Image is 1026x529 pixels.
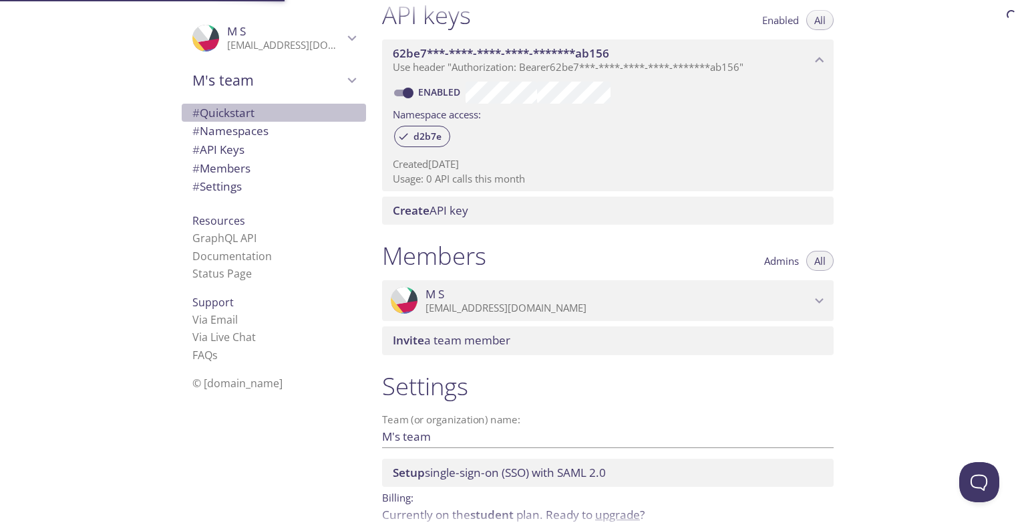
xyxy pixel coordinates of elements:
[382,487,834,506] p: Billing:
[192,161,250,176] span: Members
[192,330,256,344] a: Via Live Chat
[393,465,425,480] span: Setup
[192,295,234,310] span: Support
[382,197,834,225] div: Create API Key
[382,415,521,425] label: Team (or organization) name:
[382,371,834,401] h1: Settings
[382,326,834,354] div: Invite a team member
[382,459,834,487] div: Setup SSO
[192,105,254,120] span: Quickstart
[425,302,811,315] p: [EMAIL_ADDRESS][DOMAIN_NAME]
[192,249,272,263] a: Documentation
[394,126,450,147] div: d2b7e
[393,172,823,186] p: Usage: 0 API calls this month
[425,287,444,302] span: M S
[182,104,366,122] div: Quickstart
[192,142,244,157] span: API Keys
[192,179,200,194] span: #
[393,332,424,348] span: Invite
[192,266,252,281] a: Status Page
[182,122,366,140] div: Namespaces
[182,63,366,98] div: M's team
[393,104,481,123] label: Namespace access:
[382,280,834,322] div: M S
[192,161,200,176] span: #
[192,71,343,90] span: M's team
[959,462,999,502] iframe: Help Scout Beacon - Open
[182,16,366,60] div: M S
[806,251,834,271] button: All
[192,123,269,138] span: Namespaces
[192,123,200,138] span: #
[227,23,246,39] span: M S
[192,348,218,362] a: FAQ
[192,105,200,120] span: #
[192,376,283,391] span: © [DOMAIN_NAME]
[182,140,366,159] div: API Keys
[182,159,366,178] div: Members
[382,506,834,524] p: Currently on the plan.
[393,203,430,218] span: Create
[212,348,218,362] span: s
[192,179,242,194] span: Settings
[192,231,256,245] a: GraphQL API
[227,39,343,52] p: [EMAIL_ADDRESS][DOMAIN_NAME]
[393,157,823,171] p: Created [DATE]
[182,177,366,196] div: Team Settings
[393,203,468,218] span: API key
[192,213,245,228] span: Resources
[382,241,486,271] h1: Members
[393,465,606,480] span: single-sign-on (SSO) with SAML 2.0
[192,312,238,327] a: Via Email
[416,86,466,98] a: Enabled
[393,332,510,348] span: a team member
[405,130,450,142] span: d2b7e
[756,251,807,271] button: Admins
[192,142,200,157] span: #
